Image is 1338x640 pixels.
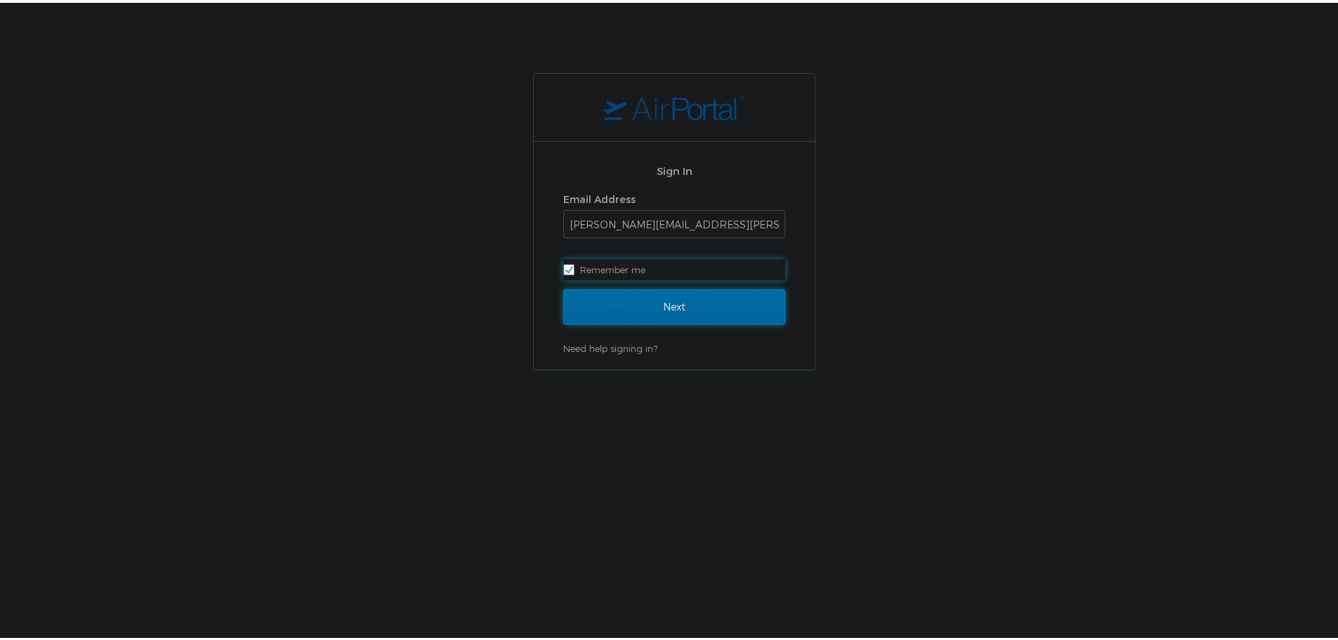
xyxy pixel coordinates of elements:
h2: Sign In [563,160,785,176]
img: logo [604,92,745,117]
input: Next [563,287,785,322]
label: Remember me [563,256,785,277]
label: Email Address [563,190,636,202]
a: Need help signing in? [563,340,657,351]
